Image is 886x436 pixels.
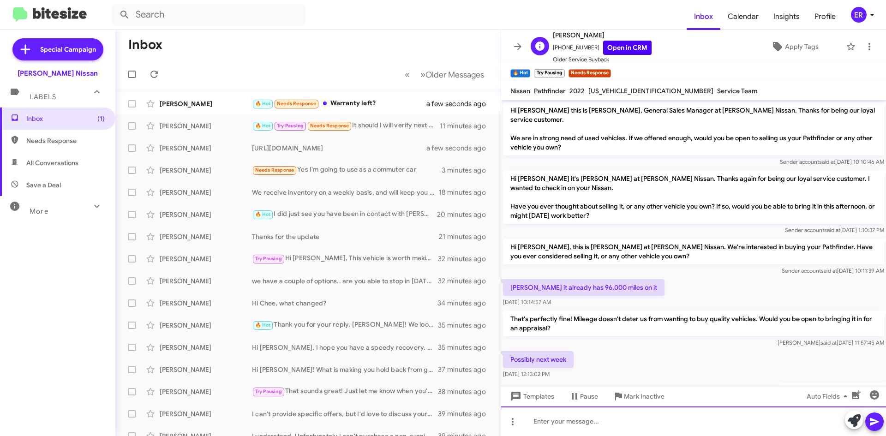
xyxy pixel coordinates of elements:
div: Thank you for your reply, [PERSON_NAME]! We look forward to assisting you [DATE]. [252,320,438,330]
div: I can't provide specific offers, but I'd love to discuss your vehicle's details. Let’s schedule a... [252,409,438,418]
div: Hi [PERSON_NAME], This vehicle is worth making the drive! Would this weekend work for you to stop... [252,253,438,264]
span: Needs Response [255,167,294,173]
span: Save a Deal [26,180,61,190]
div: [PERSON_NAME] [160,254,252,263]
p: [PERSON_NAME] it already has 96,000 miles on it [503,279,664,296]
a: Special Campaign [12,38,103,60]
div: Hi Chee, what changed? [252,299,438,308]
span: 🔥 Hot [255,101,271,107]
div: That sounds great! Just let me know when you're ready, and we can set up a time for the appraisal... [252,386,438,397]
button: Next [415,65,490,84]
span: « [405,69,410,80]
small: 🔥 Hot [510,69,530,78]
span: Apply Tags [785,38,819,55]
span: Sender account [DATE] 10:11:39 AM [782,267,884,274]
span: Service Team [717,87,757,95]
div: 34 minutes ago [438,299,493,308]
small: Needs Response [569,69,611,78]
div: Warranty left? [252,98,438,109]
div: ER [851,7,867,23]
span: Pause [580,388,598,405]
a: Insights [766,3,807,30]
div: [PERSON_NAME] [160,321,252,330]
div: [PERSON_NAME] [160,343,252,352]
button: Previous [399,65,415,84]
span: Sender account [DATE] 10:10:46 AM [780,158,884,165]
span: Try Pausing [277,123,304,129]
span: All Conversations [26,158,78,167]
div: Hi [PERSON_NAME]! What is making you hold back from getting a great deal this month? [252,365,438,374]
a: Calendar [720,3,766,30]
div: 18 minutes ago [439,188,493,197]
nav: Page navigation example [400,65,490,84]
span: Needs Response [310,123,349,129]
p: Hi [PERSON_NAME] this is [PERSON_NAME], General Sales Manager at [PERSON_NAME] Nissan. Thanks for... [503,102,884,155]
span: 🔥 Hot [255,211,271,217]
button: Mark Inactive [605,388,672,405]
span: Labels [30,93,56,101]
button: ER [843,7,876,23]
div: [PERSON_NAME] [160,387,252,396]
div: 39 minutes ago [438,409,493,418]
button: Auto Fields [799,388,858,405]
span: [DATE] 10:14:57 AM [503,299,551,305]
p: Possibly next week [503,351,574,368]
span: Inbox [26,114,105,123]
button: Pause [562,388,605,405]
div: [PERSON_NAME] [160,143,252,153]
div: Thanks for the update [252,232,439,241]
div: 32 minutes ago [438,254,493,263]
div: Hi [PERSON_NAME], I hope you have a speedy recovery. We will be ready to assist you whenever you ... [252,343,438,352]
div: [PERSON_NAME] [160,166,252,175]
span: [PERSON_NAME] [DATE] 11:57:45 AM [778,339,884,346]
div: we have a couple of options.. are you able to stop in [DATE] or [DATE] ? [252,276,438,286]
span: Nissan [510,87,530,95]
div: It should I will verify next week [252,120,440,131]
div: [PERSON_NAME] [160,409,252,418]
p: That's perfectly fine! Mileage doesn't deter us from wanting to buy quality vehicles. Would you b... [503,311,884,336]
div: [PERSON_NAME] [160,365,252,374]
div: [PERSON_NAME] [160,188,252,197]
div: 3 minutes ago [442,166,493,175]
div: I did just see you have been in contact with [PERSON_NAME] as well ! thanks for the update [252,209,438,220]
div: [PERSON_NAME] Nissan [18,69,98,78]
div: [PERSON_NAME] [160,232,252,241]
span: said at [819,158,835,165]
div: [PERSON_NAME] [160,121,252,131]
span: said at [820,339,837,346]
span: 🔥 Hot [255,322,271,328]
h1: Inbox [128,37,162,52]
span: (1) [97,114,105,123]
span: Older Messages [425,70,484,80]
span: Templates [509,388,554,405]
div: 35 minutes ago [438,321,493,330]
span: 2022 [569,87,585,95]
div: [PERSON_NAME] [160,299,252,308]
div: [PERSON_NAME] [160,210,252,219]
a: Profile [807,3,843,30]
div: 35 minutes ago [438,343,493,352]
span: [US_VEHICLE_IDENTIFICATION_NUMBER] [588,87,713,95]
span: Try Pausing [255,388,282,394]
div: We receive inventory on a weekly basis, and will keep you updated with what we receive! [252,188,439,197]
span: 🔥 Hot [255,123,271,129]
p: Hi [PERSON_NAME], this is [PERSON_NAME] at [PERSON_NAME] Nissan. We're interested in buying your ... [503,239,884,264]
p: would [DATE] or [DATE] work ? [778,382,884,399]
span: [DATE] 12:13:02 PM [503,370,550,377]
div: 37 minutes ago [438,365,493,374]
a: Inbox [687,3,720,30]
div: [URL][DOMAIN_NAME] [252,143,438,153]
span: » [420,69,425,80]
small: Try Pausing [534,69,564,78]
div: 38 minutes ago [438,387,493,396]
div: 20 minutes ago [438,210,493,219]
span: Try Pausing [255,256,282,262]
div: a few seconds ago [438,143,493,153]
span: Needs Response [26,136,105,145]
div: 11 minutes ago [440,121,493,131]
div: a few seconds ago [438,99,493,108]
span: said at [824,227,840,233]
p: Hi [PERSON_NAME] it's [PERSON_NAME] at [PERSON_NAME] Nissan. Thanks again for being our loyal ser... [503,170,884,224]
span: [PHONE_NUMBER] [553,41,652,55]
